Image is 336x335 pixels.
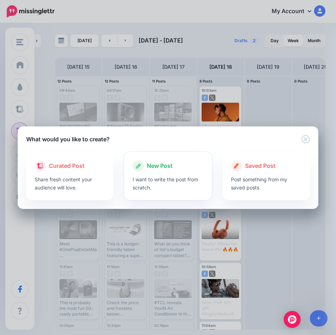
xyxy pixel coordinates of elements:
[133,175,203,192] p: I want to write the post from scratch.
[245,161,276,171] span: Saved Post
[35,175,105,192] p: Share fresh content your audience will love.
[26,135,110,143] h5: What would you like to create?
[284,311,301,328] div: Open Intercom Messenger
[147,161,173,171] span: New Post
[301,135,310,144] button: Close
[231,175,301,192] p: Post something from my saved posts
[234,163,239,169] img: create.png
[49,161,85,171] span: Curated Post
[37,163,44,169] img: curate.png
